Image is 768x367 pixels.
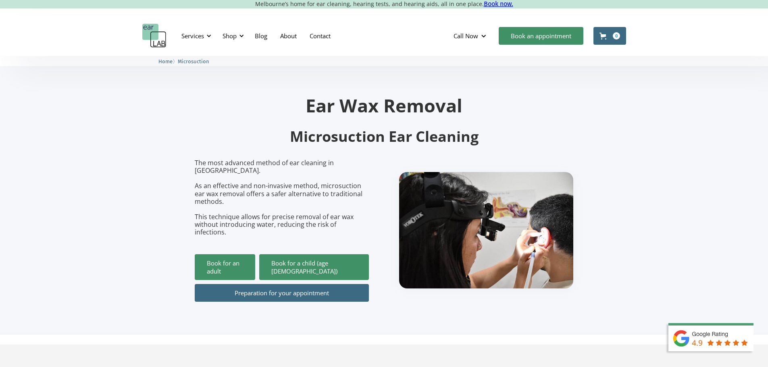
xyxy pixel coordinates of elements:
[158,57,178,66] li: 〉
[399,172,573,288] img: boy getting ear checked.
[177,24,214,48] div: Services
[303,24,337,48] a: Contact
[178,57,209,65] a: Microsuction
[195,284,369,302] a: Preparation for your appointment
[593,27,626,45] a: Open cart
[142,24,167,48] a: home
[178,58,209,64] span: Microsuction
[613,32,620,39] div: 0
[158,58,173,64] span: Home
[158,57,173,65] a: Home
[195,159,369,236] p: The most advanced method of ear cleaning in [GEOGRAPHIC_DATA]. As an effective and non-invasive m...
[223,32,237,40] div: Shop
[447,24,495,48] div: Call Now
[274,24,303,48] a: About
[195,254,255,280] a: Book for an adult
[218,24,246,48] div: Shop
[248,24,274,48] a: Blog
[454,32,478,40] div: Call Now
[259,254,369,280] a: Book for a child (age [DEMOGRAPHIC_DATA])
[181,32,204,40] div: Services
[499,27,583,45] a: Book an appointment
[195,96,574,114] h1: Ear Wax Removal
[195,127,574,146] h2: Microsuction Ear Cleaning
